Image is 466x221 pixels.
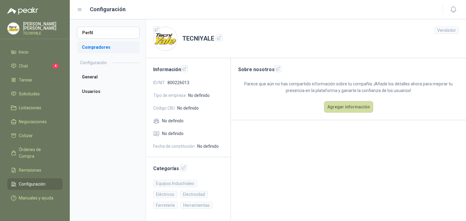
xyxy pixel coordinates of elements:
div: Ferretería [153,202,177,209]
span: Tareas [19,77,32,83]
span: Licitaciones [19,104,41,111]
div: Herramientas [181,202,212,209]
span: Tipo de empresa [153,92,186,99]
h2: Categorías [153,164,223,172]
span: No definido [197,143,219,150]
div: Electricidad [180,191,208,198]
div: Eléctricos [153,191,177,198]
span: 4 [52,64,59,68]
a: Cotizar [7,130,62,141]
a: Licitaciones [7,102,62,114]
img: Company Logo [154,27,177,51]
a: Perfil [77,27,140,39]
a: Configuración [7,178,62,190]
a: Manuales y ayuda [7,192,62,204]
span: Negociaciones [19,118,47,125]
img: Company Logo [8,23,19,34]
span: No definido [162,130,184,137]
span: No definido [188,92,210,99]
span: Configuración [19,181,46,187]
span: Cotizar [19,132,33,139]
span: 800226013 [167,79,189,86]
h2: Configuración [80,59,107,66]
h2: Información [153,65,223,73]
a: General [77,71,140,83]
a: Usuarios [77,85,140,97]
a: Solicitudes [7,88,62,100]
span: ID/NIT [153,79,165,86]
a: Negociaciones [7,116,62,127]
a: Órdenes de Compra [7,144,62,162]
span: Inicio [19,49,29,55]
span: Chat [19,63,28,69]
a: Tareas [7,74,62,86]
span: No definido [162,117,184,124]
p: Parece que aún no has compartido información sobre tu compañía. ¡Añade los detalles ahora para me... [238,81,459,94]
span: Fecha de constitución [153,143,195,150]
p: TECNIYALE [23,31,62,35]
h1: Configuración [90,5,126,14]
span: No definido [177,105,199,111]
p: [PERSON_NAME] [PERSON_NAME] [23,22,62,30]
a: Compradores [77,41,140,53]
span: Solicitudes [19,91,40,97]
h2: Sobre nosotros [238,65,459,73]
div: Vendedor [434,27,459,34]
img: Logo peakr [7,7,38,15]
span: Código CIIU [153,105,175,111]
span: Manuales y ayuda [19,195,53,201]
a: Inicio [7,46,62,58]
span: Órdenes de Compra [19,146,57,160]
button: Agregar información [324,101,373,113]
span: Remisiones [19,167,41,173]
h1: TECNIYALE [182,34,222,43]
div: Equipos Industriales [153,180,197,187]
a: Chat4 [7,60,62,72]
a: Remisiones [7,164,62,176]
